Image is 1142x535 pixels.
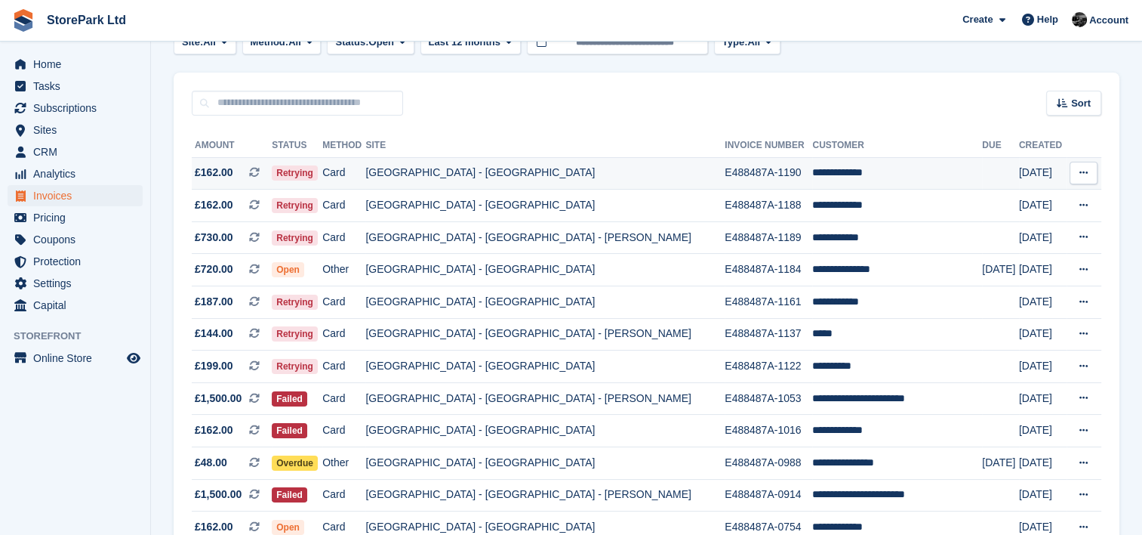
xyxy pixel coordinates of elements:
[272,487,307,503] span: Failed
[8,273,143,294] a: menu
[322,382,365,415] td: Card
[33,185,124,206] span: Invoices
[8,295,143,316] a: menu
[725,286,812,319] td: E488487A-1161
[33,54,124,75] span: Home
[1019,254,1067,286] td: [DATE]
[33,76,124,97] span: Tasks
[33,251,124,272] span: Protection
[725,318,812,351] td: E488487A-1137
[725,447,812,480] td: E488487A-0988
[251,35,289,50] span: Method:
[322,415,365,447] td: Card
[203,35,216,50] span: All
[195,165,233,181] span: £162.00
[33,141,124,162] span: CRM
[725,134,812,158] th: Invoice Number
[192,134,272,158] th: Amount
[1019,190,1067,222] td: [DATE]
[322,254,365,286] td: Other
[1019,447,1067,480] td: [DATE]
[1071,96,1091,111] span: Sort
[33,348,124,369] span: Online Store
[725,382,812,415] td: E488487A-1053
[1019,286,1067,319] td: [DATE]
[365,318,725,351] td: [GEOGRAPHIC_DATA] - [GEOGRAPHIC_DATA] - [PERSON_NAME]
[195,519,233,535] span: £162.00
[272,230,318,246] span: Retrying
[722,35,748,50] span: Type:
[1019,221,1067,254] td: [DATE]
[195,455,227,471] span: £48.00
[8,207,143,228] a: menu
[365,286,725,319] td: [GEOGRAPHIC_DATA] - [GEOGRAPHIC_DATA]
[33,163,124,184] span: Analytics
[322,447,365,480] td: Other
[195,230,233,246] span: £730.00
[272,326,318,342] span: Retrying
[1037,12,1058,27] span: Help
[725,221,812,254] td: E488487A-1189
[33,207,124,228] span: Pricing
[725,157,812,190] td: E488487A-1190
[8,141,143,162] a: menu
[365,190,725,222] td: [GEOGRAPHIC_DATA] - [GEOGRAPHIC_DATA]
[1019,318,1067,351] td: [DATE]
[1089,13,1128,28] span: Account
[195,197,233,213] span: £162.00
[322,221,365,254] td: Card
[195,391,242,407] span: £1,500.00
[725,254,812,286] td: E488487A-1184
[8,185,143,206] a: menu
[327,30,414,55] button: Status: Open
[8,76,143,97] a: menu
[725,351,812,383] td: E488487A-1122
[8,119,143,141] a: menu
[812,134,982,158] th: Customer
[1019,134,1067,158] th: Created
[288,35,301,50] span: All
[195,294,233,310] span: £187.00
[41,8,132,32] a: StorePark Ltd
[1019,157,1067,190] td: [DATE]
[195,326,233,342] span: £144.00
[8,163,143,184] a: menu
[12,9,35,32] img: stora-icon-8386f47178a22dfd0bd8f6a31ec36ba5ce8667c1dd55bd0f319d3a0aa187defe.svg
[8,54,143,75] a: menu
[365,134,725,158] th: Site
[8,348,143,369] a: menu
[982,134,1019,158] th: Due
[1019,382,1067,415] td: [DATE]
[182,35,203,50] span: Site:
[365,415,725,447] td: [GEOGRAPHIC_DATA] - [GEOGRAPHIC_DATA]
[272,391,307,407] span: Failed
[365,382,725,415] td: [GEOGRAPHIC_DATA] - [GEOGRAPHIC_DATA] - [PERSON_NAME]
[14,329,150,344] span: Storefront
[365,221,725,254] td: [GEOGRAPHIC_DATA] - [GEOGRAPHIC_DATA] - [PERSON_NAME]
[322,479,365,512] td: Card
[747,35,760,50] span: All
[1019,415,1067,447] td: [DATE]
[322,190,365,222] td: Card
[125,349,143,367] a: Preview store
[962,12,993,27] span: Create
[8,251,143,272] a: menu
[272,165,318,181] span: Retrying
[322,157,365,190] td: Card
[8,229,143,250] a: menu
[725,479,812,512] td: E488487A-0914
[272,134,322,158] th: Status
[33,119,124,141] span: Sites
[272,198,318,213] span: Retrying
[195,422,233,438] span: £162.00
[365,254,725,286] td: [GEOGRAPHIC_DATA] - [GEOGRAPHIC_DATA]
[272,262,304,277] span: Open
[725,415,812,447] td: E488487A-1016
[369,35,394,50] span: Open
[33,229,124,250] span: Coupons
[982,254,1019,286] td: [DATE]
[365,479,725,512] td: [GEOGRAPHIC_DATA] - [GEOGRAPHIC_DATA] - [PERSON_NAME]
[365,157,725,190] td: [GEOGRAPHIC_DATA] - [GEOGRAPHIC_DATA]
[272,520,304,535] span: Open
[1019,351,1067,383] td: [DATE]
